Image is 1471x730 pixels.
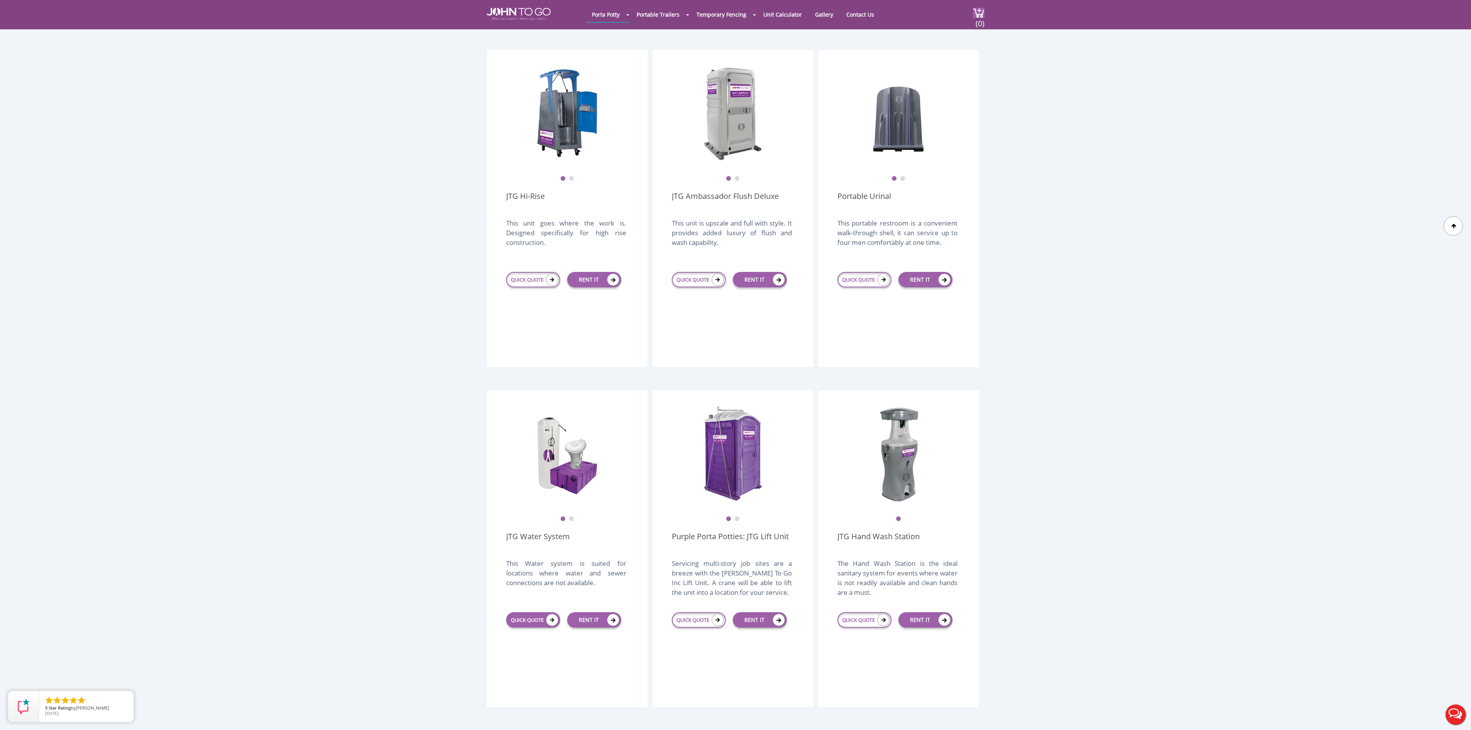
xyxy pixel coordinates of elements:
[76,705,109,711] span: [PERSON_NAME]
[837,191,891,212] a: Portable Urinal
[44,696,54,705] li: 
[45,706,127,711] span: by
[898,612,952,628] a: RENT IT
[569,516,574,522] button: 2 of 2
[506,559,626,596] div: This Water system is suited for locations where water and sewer connections are not available.
[672,612,726,628] a: QUICK QUOTE
[672,559,792,596] div: Servicing multi-story job sites are a breeze with the [PERSON_NAME] To Go Inc Lift Unit. A crane ...
[841,7,880,22] a: Contact Us
[586,7,625,22] a: Porta Potty
[837,272,891,287] a: QUICK QUOTE
[537,406,598,503] img: j2g fresh water system 1
[1440,699,1471,730] button: Live Chat
[900,176,905,182] button: 2 of 2
[45,710,59,716] span: [DATE]
[837,612,891,628] a: QUICK QUOTE
[77,696,86,705] li: 
[506,218,626,255] div: This unit goes where the work is. Designed specifically for high rise construction.
[837,559,958,596] div: The Hand Wash Station is the ideal sanitary system for events where water is not readily availabl...
[567,272,621,287] a: RENT IT
[506,191,545,212] a: JTG Hi-Rise
[536,66,598,162] img: JTG Hi-Rise Unit
[487,8,551,20] img: JOHN to go
[868,66,929,162] img: urinal unit 1
[672,218,792,255] div: This unit is upscale and full with style. It provides added luxury of flush and wash capability.
[896,516,901,522] button: 1 of 1
[53,696,62,705] li: 
[973,8,985,18] img: cart a
[733,612,787,628] a: RENT IT
[734,516,740,522] button: 2 of 2
[758,7,808,22] a: Unit Calculator
[16,699,31,714] img: Review Rating
[898,272,952,287] a: RENT IT
[809,7,839,22] a: Gallery
[672,272,726,287] a: QUICK QUOTE
[49,705,71,711] span: Star Rating
[837,531,920,553] a: JTG Hand Wash Station
[734,176,740,182] button: 2 of 2
[569,176,574,182] button: 2 of 2
[672,191,779,212] a: JTG Ambassador Flush Deluxe
[560,516,566,522] button: 1 of 2
[506,531,570,553] a: JTG Water System
[69,696,78,705] li: 
[691,7,752,22] a: Temporary Fencing
[837,218,958,255] div: This portable restroom is a convenient walk-through shell, it can service up to four men comforta...
[560,176,566,182] button: 1 of 2
[631,7,685,22] a: Portable Trailers
[672,531,789,553] a: Purple Porta Potties: JTG Lift Unit
[726,516,731,522] button: 1 of 2
[61,696,70,705] li: 
[506,272,560,287] a: QUICK QUOTE
[45,705,47,711] span: 5
[567,612,621,628] a: RENT IT
[506,612,560,628] a: QUICK QUOTE
[726,176,731,182] button: 1 of 2
[891,176,897,182] button: 1 of 2
[975,12,985,29] span: (0)
[733,272,787,287] a: RENT IT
